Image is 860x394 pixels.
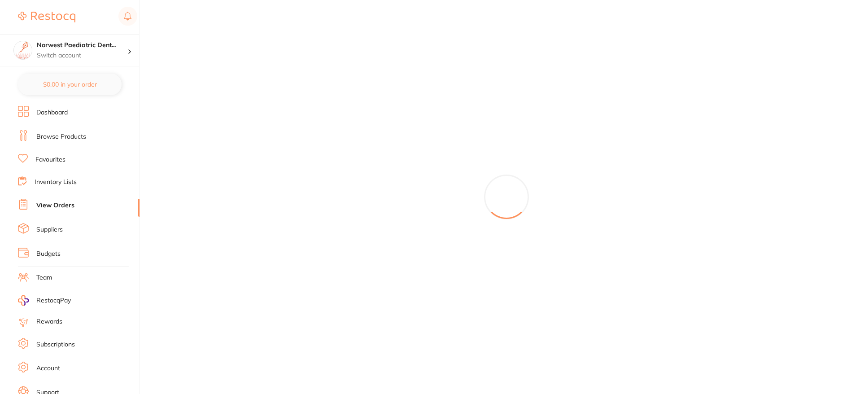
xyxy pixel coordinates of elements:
[36,201,74,210] a: View Orders
[37,51,127,60] p: Switch account
[36,132,86,141] a: Browse Products
[36,250,61,258] a: Budgets
[36,273,52,282] a: Team
[36,364,60,373] a: Account
[36,340,75,349] a: Subscriptions
[35,178,77,187] a: Inventory Lists
[18,295,29,306] img: RestocqPay
[18,74,122,95] button: $0.00 in your order
[18,7,75,27] a: Restocq Logo
[36,317,62,326] a: Rewards
[36,225,63,234] a: Suppliers
[14,41,32,59] img: Norwest Paediatric Dentistry
[36,296,71,305] span: RestocqPay
[18,12,75,22] img: Restocq Logo
[36,108,68,117] a: Dashboard
[18,295,71,306] a: RestocqPay
[37,41,127,50] h4: Norwest Paediatric Dentistry
[35,155,65,164] a: Favourites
